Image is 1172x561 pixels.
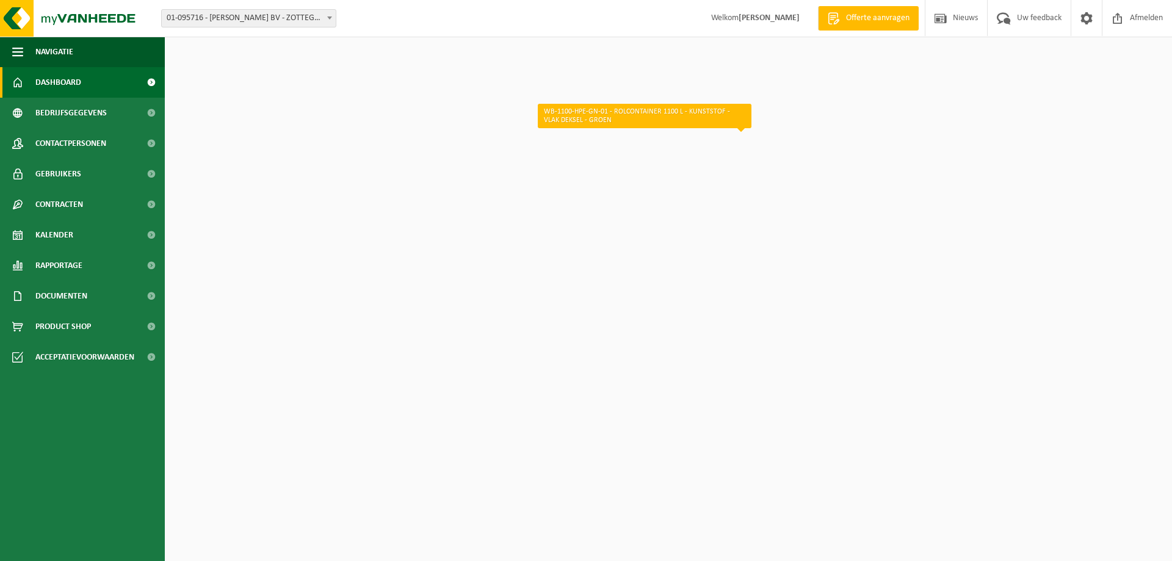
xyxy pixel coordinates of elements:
[35,220,73,250] span: Kalender
[739,13,800,23] strong: [PERSON_NAME]
[35,67,81,98] span: Dashboard
[35,189,83,220] span: Contracten
[35,159,81,189] span: Gebruikers
[35,37,73,67] span: Navigatie
[162,10,336,27] span: 01-095716 - SAVAT ROLAND BV - ZOTTEGEM
[35,311,91,342] span: Product Shop
[35,281,87,311] span: Documenten
[35,342,134,372] span: Acceptatievoorwaarden
[161,9,336,27] span: 01-095716 - SAVAT ROLAND BV - ZOTTEGEM
[818,6,919,31] a: Offerte aanvragen
[843,12,913,24] span: Offerte aanvragen
[35,98,107,128] span: Bedrijfsgegevens
[35,250,82,281] span: Rapportage
[35,128,106,159] span: Contactpersonen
